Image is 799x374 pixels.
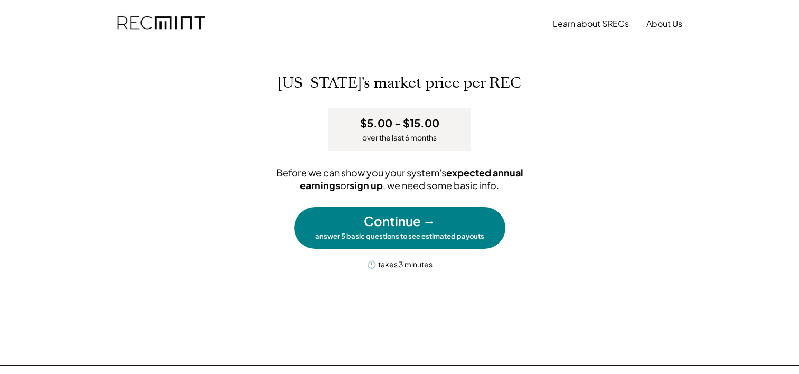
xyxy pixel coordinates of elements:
button: About Us [646,13,682,34]
h2: [US_STATE]'s market price per REC [173,74,627,92]
div: Continue → [364,212,436,230]
img: recmint-logotype%403x.png [117,6,205,42]
strong: expected annual earnings [300,166,525,191]
div: over the last 6 months [362,133,437,143]
button: Learn about SRECs [553,13,629,34]
strong: sign up [350,179,383,191]
div: answer 5 basic questions to see estimated payouts [315,232,484,241]
div: 🕒 takes 3 minutes [367,257,433,270]
div: Before we can show you your system's or , we need some basic info. [241,166,558,191]
h3: $5.00 - $15.00 [360,116,439,130]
